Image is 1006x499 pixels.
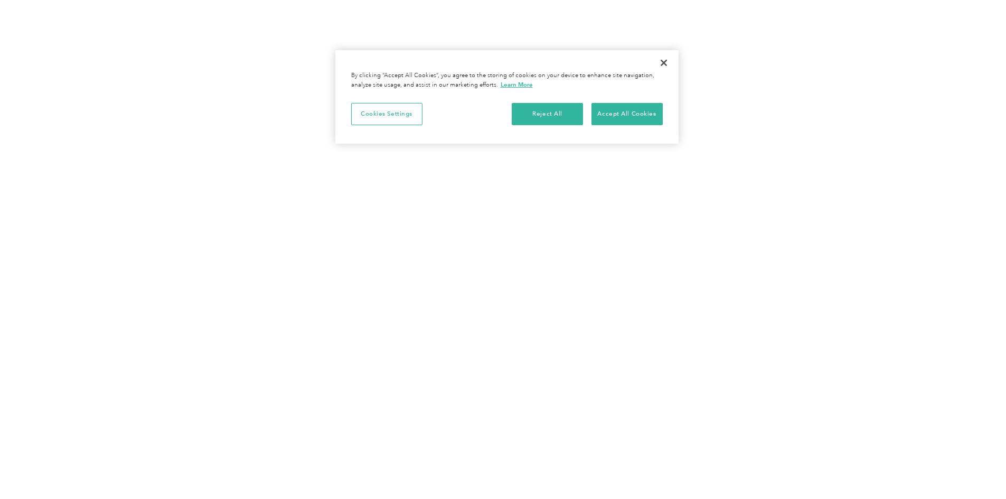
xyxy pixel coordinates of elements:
[512,103,583,125] button: Reject All
[591,103,663,125] button: Accept All Cookies
[351,71,663,90] div: By clicking “Accept All Cookies”, you agree to the storing of cookies on your device to enhance s...
[351,103,422,125] button: Cookies Settings
[335,50,679,144] div: Privacy
[652,51,675,74] button: Close
[335,50,679,144] div: Cookie banner
[501,81,533,88] a: More information about your privacy, opens in a new tab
